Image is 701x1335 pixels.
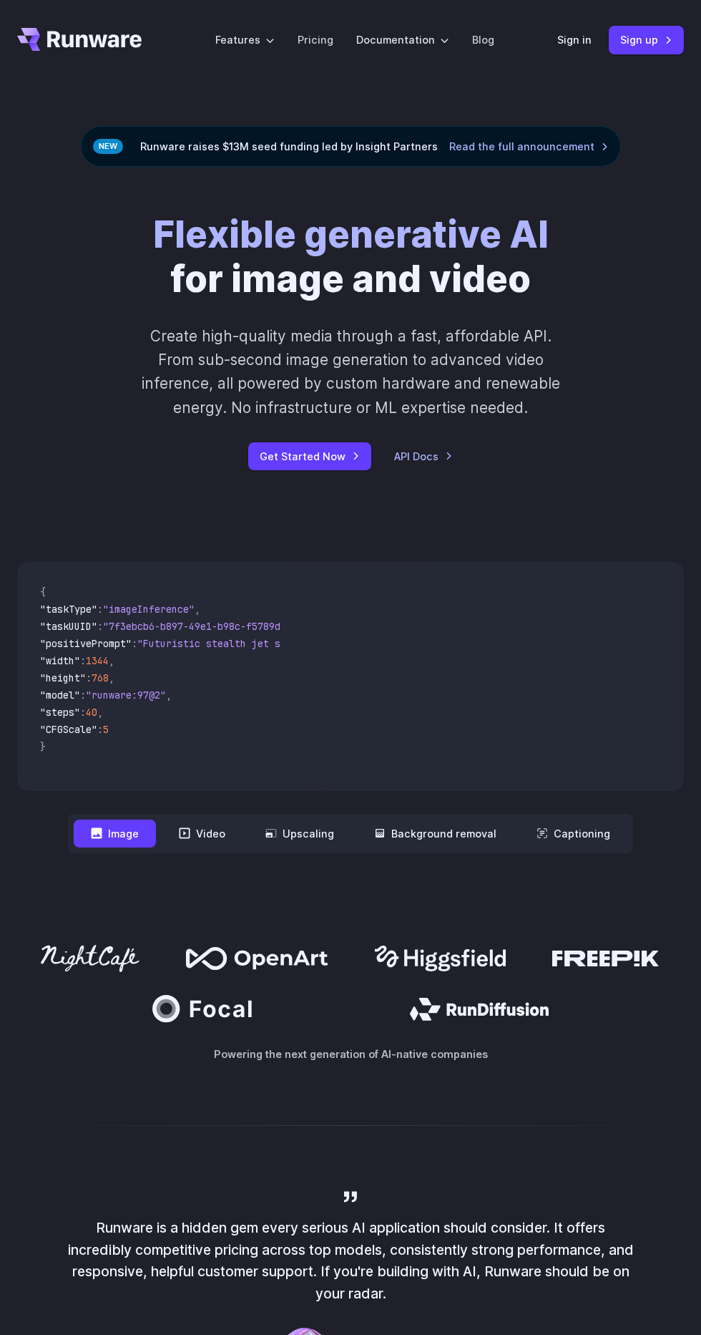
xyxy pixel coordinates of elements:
[103,603,195,616] span: "imageInference"
[40,740,46,753] span: }
[80,654,86,667] span: :
[215,31,275,48] label: Features
[153,212,549,256] strong: Flexible generative AI
[137,637,658,650] span: "Futuristic stealth jet streaking through a neon-lit cityscape with glowing purple exhaust"
[357,820,514,848] button: Background removal
[153,213,549,301] h1: for image and video
[97,723,103,736] span: :
[132,637,137,650] span: :
[86,654,109,667] span: 1344
[40,586,46,598] span: {
[103,620,320,633] span: "7f3ebcb6-b897-49e1-b98c-f5789d2d40d7"
[40,620,97,633] span: "taskUUID"
[449,138,609,155] a: Read the full announcement
[97,603,103,616] span: :
[40,723,97,736] span: "CFGScale"
[64,1217,637,1305] p: Runware is a hidden gem every serious AI application should consider. It offers incredibly compet...
[40,603,97,616] span: "taskType"
[92,671,109,684] span: 768
[195,603,200,616] span: ,
[40,689,80,702] span: "model"
[248,442,371,470] a: Get Started Now
[103,723,109,736] span: 5
[609,26,684,54] a: Sign up
[80,689,86,702] span: :
[86,689,166,702] span: "runware:97@2"
[40,706,80,719] span: "steps"
[472,31,494,48] a: Blog
[97,620,103,633] span: :
[74,820,156,848] button: Image
[86,706,97,719] span: 40
[109,654,114,667] span: ,
[248,820,351,848] button: Upscaling
[166,689,172,702] span: ,
[40,654,80,667] span: "width"
[17,28,142,51] a: Go to /
[162,820,242,848] button: Video
[109,671,114,684] span: ,
[97,706,103,719] span: ,
[81,126,621,167] div: Runware raises $13M seed funding led by Insight Partners
[40,671,86,684] span: "height"
[80,706,86,719] span: :
[394,448,453,465] a: API Docs
[298,31,333,48] a: Pricing
[137,324,564,419] p: Create high-quality media through a fast, affordable API. From sub-second image generation to adv...
[356,31,449,48] label: Documentation
[17,1046,684,1062] p: Powering the next generation of AI-native companies
[86,671,92,684] span: :
[557,31,592,48] a: Sign in
[40,637,132,650] span: "positivePrompt"
[519,820,627,848] button: Captioning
